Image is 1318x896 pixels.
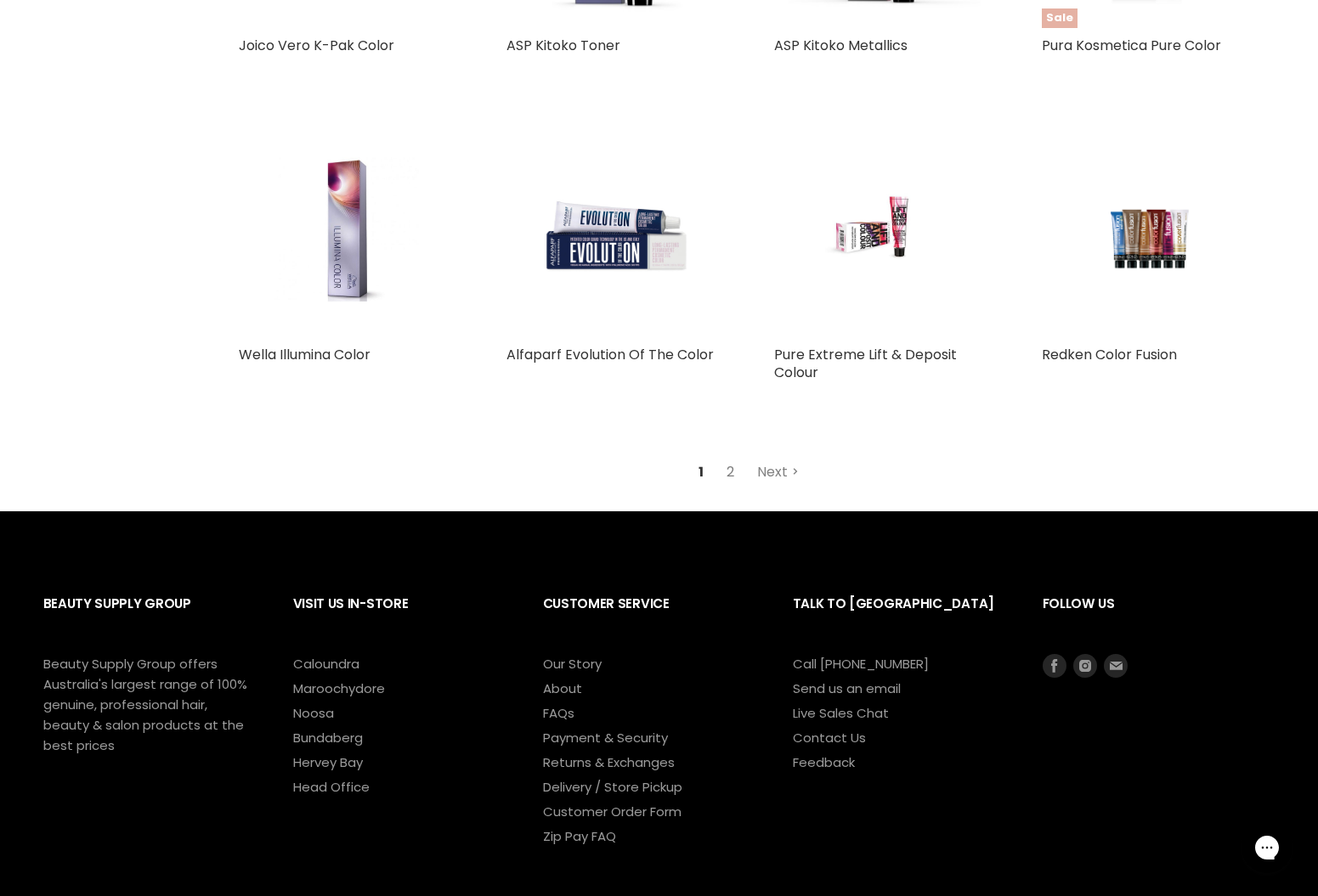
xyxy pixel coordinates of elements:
[1042,121,1259,337] a: Redken Color Fusion
[43,654,247,756] p: Beauty Supply Group offers Australia's largest range of 100% genuine, professional hair, beauty &...
[543,655,602,673] a: Our Story
[774,36,908,55] a: ASP Kitoko Metallics
[543,679,582,697] a: About
[239,121,455,337] a: Wella Illumina Color
[774,345,957,382] a: Pure Extreme Lift & Deposit Colour
[793,753,855,771] a: Feedback
[43,583,259,653] h2: Beauty Supply Group
[543,729,668,747] a: Payment & Security
[1078,121,1221,337] img: Redken Color Fusion
[293,583,509,653] h2: Visit Us In-Store
[293,679,385,697] a: Maroochydore
[293,753,363,771] a: Hervey Bay
[793,729,866,747] a: Contact Us
[239,36,394,55] a: Joico Vero K-Pak Color
[506,36,620,55] a: ASP Kitoko Toner
[1042,8,1078,28] span: Sale
[793,583,1009,653] h2: Talk to [GEOGRAPHIC_DATA]
[293,778,370,796] a: Head Office
[1042,36,1221,55] a: Pura Kosmetica Pure Color
[1233,816,1301,879] iframe: Gorgias live chat messenger
[543,827,616,845] a: Zip Pay FAQ
[543,753,675,771] a: Returns & Exchanges
[748,457,808,487] a: Next
[793,679,901,697] a: Send us an email
[506,345,714,364] a: Alfaparf Evolution Of The Color
[689,457,713,487] span: 1
[543,778,682,796] a: Delivery / Store Pickup
[1043,583,1276,653] h2: Follow us
[543,583,759,653] h2: Customer Service
[274,121,419,337] img: Wella Illumina Color
[793,704,889,722] a: Live Sales Chat
[239,345,371,364] a: Wella Illumina Color
[793,655,929,673] a: Call [PHONE_NUMBER]
[293,704,334,722] a: Noosa
[293,729,363,747] a: Bundaberg
[543,704,574,722] a: FAQs
[774,121,991,337] a: Pure Extreme Lift & Deposit Colour
[506,121,723,337] img: Alfaparf Evolution Of The Color
[717,457,744,487] a: 2
[810,121,954,337] img: Pure Extreme Lift & Deposit Colour
[543,803,682,820] a: Customer Order Form
[293,655,359,673] a: Caloundra
[1042,345,1177,364] a: Redken Color Fusion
